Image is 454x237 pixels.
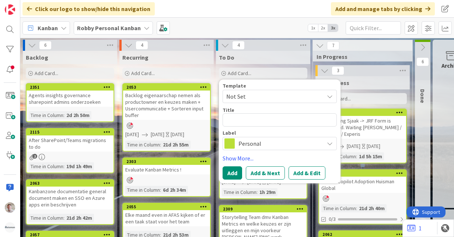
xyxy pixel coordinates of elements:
div: 2053 [126,85,210,90]
div: Time in Column [29,214,63,222]
span: Label [223,130,236,135]
div: 2115After SharePoint/Teams migrations to do [27,129,113,152]
span: Add Card... [131,70,155,77]
div: 2063 [30,181,113,186]
span: [DATE] [125,131,139,138]
div: 2053 [123,84,210,91]
div: M365 + Copilot Adoption Huisman Global [319,177,406,193]
div: 2063Kanbanzone documentatie general document maken en SSO en Azure apps erin beschrijven [27,180,113,209]
span: : [63,214,64,222]
span: : [356,152,357,160]
div: 2351 [30,85,113,90]
div: 2064 [322,171,406,176]
button: Add & Edit [289,166,325,180]
span: [DATE] [347,142,360,150]
span: 2 [32,154,37,159]
div: Time in Column [222,188,256,196]
div: 1h 29m [258,188,277,196]
span: 2x [318,24,328,32]
div: 1d 5h 15m [357,152,384,160]
div: Agents insights governance sharepoint admins onderzoeken [27,91,113,107]
div: Click our logo to show/hide this navigation [22,2,155,15]
div: [DATE] [171,131,184,138]
span: 1x [308,24,318,32]
button: Add [223,166,242,180]
span: 6 [416,57,429,66]
div: Evaluate Kanban Metrics ! [123,165,210,174]
button: Add & Next [246,166,285,180]
div: 2303Evaluate Kanban Metrics ! [123,158,210,174]
div: 2055 [126,204,210,209]
span: Add Card... [228,70,251,77]
span: 3 [332,66,344,75]
span: Recurring [122,54,149,61]
div: Kanbanzone documentatie general document maken en SSO en Azure apps erin beschrijven [27,187,113,209]
span: : [63,162,64,170]
div: 2348Vervanging Sjaak -> JRF Form is ingediend. Waiting [PERSON_NAME] / Emagine / Experis [319,109,406,139]
div: Add and manage tabs by clicking [331,2,435,15]
div: 2063 [27,180,113,187]
div: 21d 2h 55m [161,141,191,149]
span: 7 [327,41,339,50]
input: Quick Filter... [346,21,401,35]
div: Elke maand even in AFAS kijken of er een taak staat voor het team [123,210,210,226]
div: 2303 [123,158,210,165]
span: Backlog [26,54,48,61]
span: 0/3 [329,215,336,223]
div: 2348 [322,110,406,115]
span: Not Set [226,92,318,101]
span: : [63,111,64,119]
div: Time in Column [29,111,63,119]
div: [DATE] [367,142,380,150]
div: Vervanging Sjaak -> JRF Form is ingediend. Waiting [PERSON_NAME] / Emagine / Experis [319,116,406,139]
div: 2351Agents insights governance sharepoint admins onderzoeken [27,84,113,107]
div: 2055 [123,204,210,210]
div: 2348 [319,109,406,116]
a: 1 [407,224,422,233]
img: avatar [5,222,15,233]
label: Title [223,107,234,113]
div: Time in Column [29,162,63,170]
span: Done [419,89,426,103]
div: After SharePoint/Teams migrations to do [27,135,113,152]
div: 2115 [30,130,113,135]
div: 2309 [220,206,307,212]
div: 21d 2h 42m [64,214,94,222]
span: In Progress [318,79,349,86]
div: Time in Column [321,204,356,212]
span: Support [15,1,34,10]
a: Show More... [223,154,337,163]
span: : [160,141,161,149]
div: 2053Backlog eigenaarschap nemen als productowner en keuzes maken + Usercommunicatie + Sorteren in... [123,84,210,120]
span: To Do [219,54,234,61]
div: 2055Elke maand even in AFAS kijken of er een taak staat voor het team [123,204,210,226]
span: 3x [328,24,338,32]
div: 2064 [319,170,406,177]
span: : [256,188,258,196]
div: 2115 [27,129,113,135]
img: Rd [5,202,15,213]
div: 2064M365 + Copilot Adoption Huisman Global [319,170,406,193]
span: Template [223,83,246,88]
div: 2062 [322,232,406,237]
span: In Progress [317,53,403,60]
span: Add Card... [35,70,58,77]
div: Backlog eigenaarschap nemen als productowner en keuzes maken + Usercommunicatie + Sorteren input ... [123,91,210,120]
div: 19d 1h 49m [64,162,94,170]
span: Kanban [38,24,58,32]
div: 2d 2h 50m [64,111,91,119]
b: Robby Personal Kanban [77,24,141,32]
div: 2351 [27,84,113,91]
div: Time in Column [125,186,160,194]
div: 21d 2h 40m [357,204,387,212]
div: 2309 [223,206,307,212]
span: 4 [136,41,148,50]
span: [DATE] [151,131,164,138]
div: Time in Column [125,141,160,149]
span: : [356,204,357,212]
span: 4 [232,41,245,50]
div: 6d 2h 34m [161,186,188,194]
span: Personal [238,138,320,149]
div: 2303 [126,159,210,164]
span: : [160,186,161,194]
